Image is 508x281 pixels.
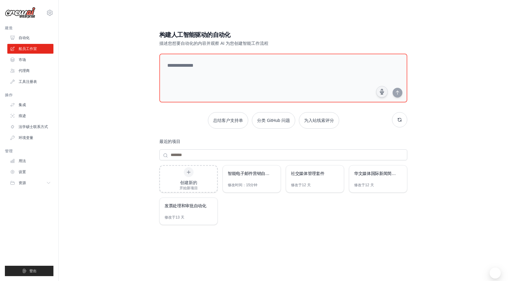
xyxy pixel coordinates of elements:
[354,183,365,187] font: 修改于
[5,149,13,153] font: 管理
[299,112,339,129] button: 为入站线索评分
[376,86,388,98] button: 点击说出您的自动化想法
[7,122,53,132] a: 法学硕士联系方式
[257,118,290,123] font: 分类 GitHub 问题
[477,252,508,281] div: 聊天小组件
[19,47,37,51] font: 船员工作室
[19,125,48,129] font: 法学硕士联系方式
[291,171,324,176] font: 社交媒体管理套件
[180,186,198,190] font: 开始新项目
[7,178,53,188] button: 资源
[19,58,26,62] font: 市场
[7,55,53,65] a: 市场
[7,167,53,177] a: 设置
[159,41,268,46] font: 描述您想要自动化的内容并观察 AI 为您创建智能工作流程
[19,159,26,163] font: 用法
[7,66,53,76] a: 代理商
[5,266,53,276] button: 登出
[159,139,180,144] font: 最近的项目
[252,112,295,129] button: 分类 GitHub 问题
[159,31,230,38] font: 构建人工智能驱动的自动化
[19,181,26,185] font: 资源
[165,203,206,208] font: 发票处理和审批自动化
[304,118,334,123] font: 为入站线索评分
[29,269,37,273] font: 登出
[302,183,311,187] font: 12 天
[7,156,53,166] a: 用法
[246,183,257,187] font: 15分钟
[7,111,53,121] a: 痕迹
[176,215,184,219] font: 13 天
[392,112,407,127] button: 获取新建议
[365,183,374,187] font: 12 天
[477,252,508,281] iframe: Chat Widget
[7,44,53,54] a: 船员工作室
[291,183,302,187] font: 修改于
[180,180,197,185] font: 创建新的
[7,100,53,110] a: 集成
[19,69,30,73] font: 代理商
[19,103,26,107] font: 集成
[5,26,13,30] font: 建造
[228,183,246,187] font: 修改时间：
[19,80,37,84] font: 工具注册表
[7,33,53,43] a: 自动化
[7,77,53,87] a: 工具注册表
[19,170,26,174] font: 设置
[19,136,33,140] font: 环境变量
[5,93,13,97] font: 操作
[354,171,404,176] font: 华文媒体国际新闻简报系统
[165,215,176,219] font: 修改于
[213,118,243,123] font: 总结客户支持单
[19,114,26,118] font: 痕迹
[19,36,30,40] font: 自动化
[7,133,53,143] a: 环境变量
[208,112,248,129] button: 总结客户支持单
[228,171,274,176] font: 智能电子邮件营销自动化
[5,7,35,19] img: 标识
